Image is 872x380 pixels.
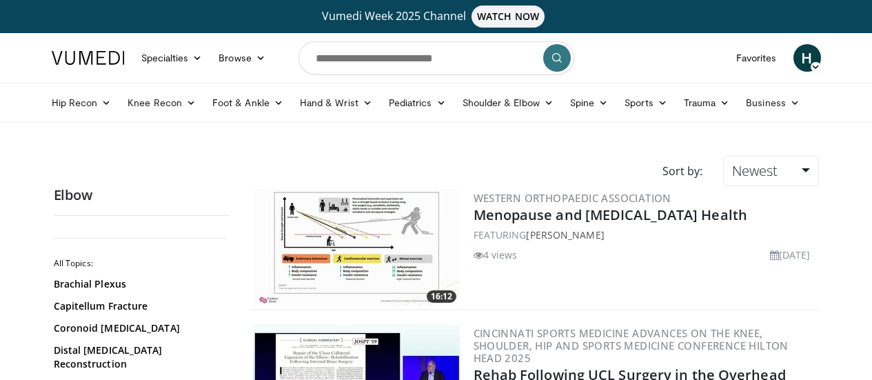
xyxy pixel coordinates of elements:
[562,89,616,117] a: Spine
[474,228,816,242] div: FEATURING
[427,290,456,303] span: 16:12
[133,44,211,72] a: Specialties
[732,161,778,180] span: Newest
[723,156,818,186] a: Newest
[54,6,819,28] a: Vumedi Week 2025 ChannelWATCH NOW
[253,189,460,306] img: 6292abac-26da-42d8-beae-32fe98254ea7.300x170_q85_crop-smart_upscale.jpg
[54,321,223,335] a: Coronoid [MEDICAL_DATA]
[738,89,808,117] a: Business
[54,277,223,291] a: Brachial Plexus
[43,89,120,117] a: Hip Recon
[676,89,738,117] a: Trauma
[253,189,460,306] a: 16:12
[52,51,125,65] img: VuMedi Logo
[454,89,562,117] a: Shoulder & Elbow
[728,44,785,72] a: Favorites
[793,44,821,72] a: H
[526,228,604,241] a: [PERSON_NAME]
[770,248,811,262] li: [DATE]
[474,191,671,205] a: Western Orthopaedic Association
[119,89,204,117] a: Knee Recon
[474,206,748,224] a: Menopause and [MEDICAL_DATA] Health
[474,248,518,262] li: 4 views
[298,41,574,74] input: Search topics, interventions
[54,186,230,204] h2: Elbow
[474,326,789,365] a: Cincinnati Sports Medicine Advances on the Knee, Shoulder, Hip and Sports Medicine Conference Hil...
[616,89,676,117] a: Sports
[204,89,292,117] a: Foot & Ankle
[381,89,454,117] a: Pediatrics
[292,89,381,117] a: Hand & Wrist
[54,343,223,371] a: Distal [MEDICAL_DATA] Reconstruction
[54,258,226,269] h2: All Topics:
[472,6,545,28] span: WATCH NOW
[54,299,223,313] a: Capitellum Fracture
[210,44,274,72] a: Browse
[652,156,713,186] div: Sort by:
